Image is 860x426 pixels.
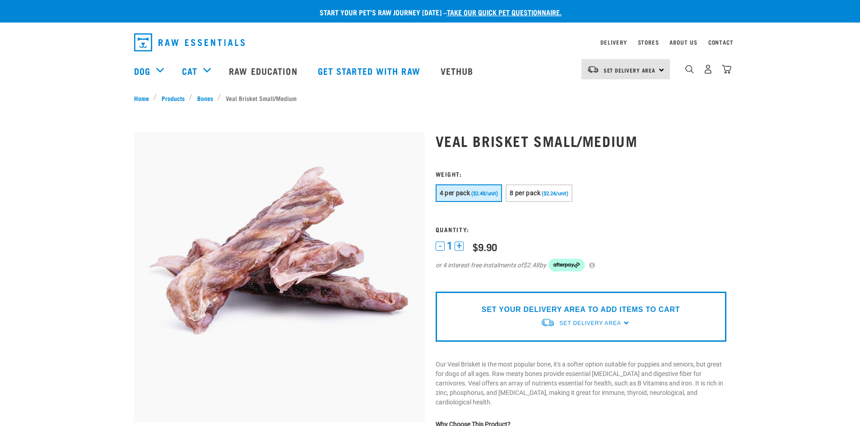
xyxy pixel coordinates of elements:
[309,53,432,89] a: Get started with Raw
[220,53,308,89] a: Raw Education
[482,304,680,315] p: SET YOUR DELIVERY AREA TO ADD ITEMS TO CART
[127,30,734,55] nav: dropdown navigation
[506,184,572,202] button: 8 per pack ($2.24/unit)
[600,41,627,44] a: Delivery
[685,65,694,73] img: home-icon-1@2x.png
[455,242,464,251] button: +
[447,10,562,14] a: take our quick pet questionnaire.
[587,65,599,73] img: van-moving.png
[471,191,498,197] span: ($2.48/unit)
[134,64,150,78] a: Dog
[638,41,659,44] a: Stores
[440,189,470,197] span: 4 per pack
[447,241,452,251] span: 1
[559,320,621,326] span: Set Delivery Area
[157,93,189,103] a: Products
[708,41,734,44] a: Contact
[523,261,539,270] span: $2.48
[436,259,726,271] div: or 4 interest-free instalments of by
[134,93,726,103] nav: breadcrumbs
[436,242,445,251] button: -
[192,93,218,103] a: Bones
[436,226,726,233] h3: Quantity:
[436,360,726,407] p: Our Veal Brisket is the most popular bone, it's a softer option suitable for puppies and seniors,...
[436,184,502,202] button: 4 per pack ($2.48/unit)
[134,93,154,103] a: Home
[703,64,713,74] img: user.png
[436,170,726,177] h3: Weight:
[182,64,197,78] a: Cat
[542,191,568,197] span: ($2.24/unit)
[669,41,697,44] a: About Us
[473,241,497,252] div: $9.90
[432,53,485,89] a: Vethub
[436,133,726,149] h1: Veal Brisket Small/Medium
[549,259,585,271] img: Afterpay
[540,318,555,327] img: van-moving.png
[510,189,540,197] span: 8 per pack
[604,69,656,72] span: Set Delivery Area
[722,64,731,74] img: home-icon@2x.png
[134,33,245,51] img: Raw Essentials Logo
[134,132,425,422] img: 1207 Veal Brisket 4pp 01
